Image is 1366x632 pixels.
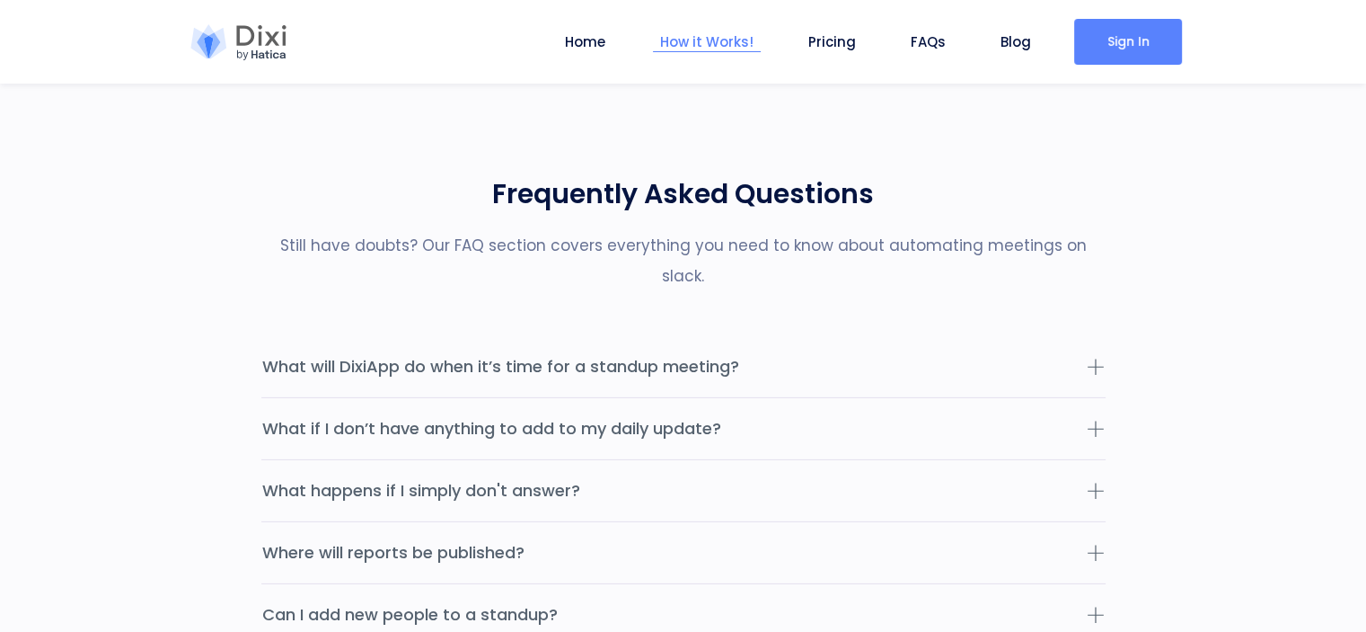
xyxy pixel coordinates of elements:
[903,31,953,52] a: FAQs
[993,31,1038,52] a: Blog
[801,31,863,52] a: Pricing
[261,460,1106,521] button: What happens if I simply don't answer?
[653,31,761,52] a: How it Works!
[1074,19,1182,65] a: Sign In
[261,336,1106,397] button: What will DixiApp do when it’s time for a standup meeting?
[261,522,1106,583] button: Where will reports be published?
[261,398,1106,459] button: What if I don’t have anything to add to my daily update?
[261,172,1106,217] h2: Frequently Asked Questions
[558,31,612,52] a: Home
[261,230,1106,291] p: Still have doubts? Our FAQ section covers everything you need to know about automating meetings o...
